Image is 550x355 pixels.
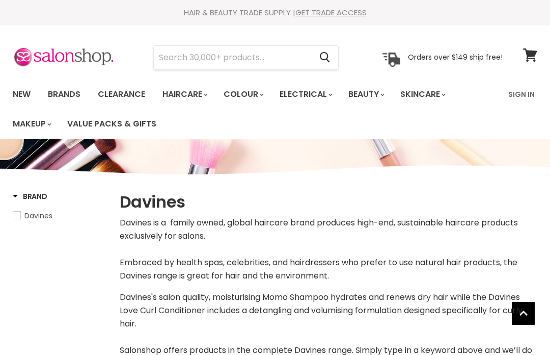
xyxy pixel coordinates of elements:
[5,113,58,135] a: Makeup
[154,46,311,69] input: Search
[155,84,214,105] a: Haircare
[393,84,452,105] a: Skincare
[408,53,503,62] p: Orders over $149 ship free!
[24,211,52,221] span: Davines
[13,191,47,201] h3: Brand
[153,45,339,70] form: Product
[272,84,339,105] a: Electrical
[502,84,541,105] a: Sign In
[295,7,367,18] a: GET TRADE ACCESS
[311,46,338,69] button: Search
[60,113,164,135] a: Value Packs & Gifts
[499,307,540,345] iframe: Gorgias live chat messenger
[120,191,537,213] h1: Davines
[90,84,153,105] a: Clearance
[13,210,107,221] a: Davines
[216,84,270,105] a: Colour
[120,216,537,283] p: Davines is a family owned, global haircare brand produces high-end, sustainable haircare products...
[40,84,88,105] a: Brands
[5,84,38,105] a: New
[341,84,391,105] a: Beauty
[5,80,502,139] ul: Main menu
